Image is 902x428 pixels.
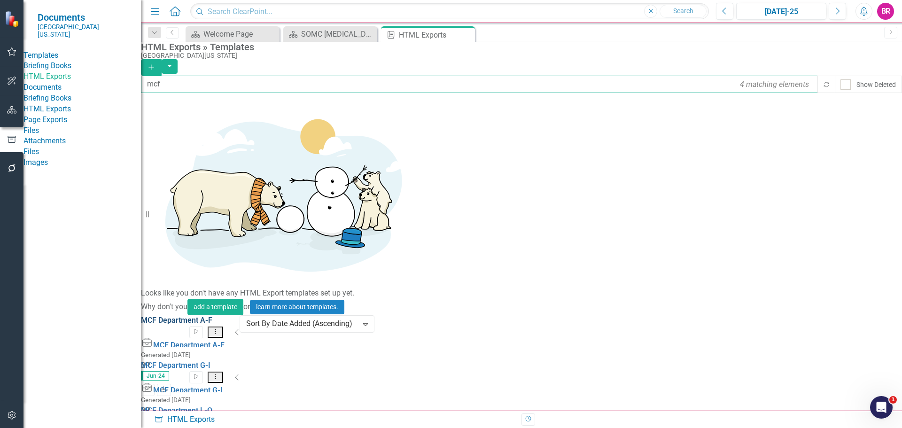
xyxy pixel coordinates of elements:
[141,100,423,288] img: Getting started
[141,371,169,381] span: Jun-24
[739,6,823,17] div: [DATE]-25
[23,125,141,136] div: Files
[736,3,826,20] button: [DATE]-25
[187,299,243,315] button: add a template
[141,351,191,358] small: Generated [DATE]
[301,28,375,40] div: SOMC [MEDICAL_DATA] & Infusion Services Summary Page
[5,10,21,27] img: ClearPoint Strategy
[141,316,212,325] a: MCF Department A-F
[673,7,693,15] span: Search
[23,136,141,147] a: Attachments
[190,3,709,20] input: Search ClearPoint...
[286,28,375,40] a: SOMC [MEDICAL_DATA] & Infusion Services Summary Page
[23,115,141,125] a: Page Exports
[877,3,894,20] button: BR
[141,288,902,299] div: Looks like you don't have any HTML Export templates set up yet.
[141,396,191,404] small: Generated [DATE]
[188,28,277,40] a: Welcome Page
[141,76,818,93] input: Filter Templates...
[243,302,250,311] span: or
[250,300,344,314] a: learn more about templates.
[141,52,897,59] div: [GEOGRAPHIC_DATA][US_STATE]
[141,42,897,52] div: HTML Exports » Templates
[23,50,141,61] div: Templates
[141,361,210,370] a: MCF Department G-I
[141,302,187,311] span: Why don't you
[399,29,473,41] div: HTML Exports
[203,28,277,40] div: Welcome Page
[38,23,132,39] small: [GEOGRAPHIC_DATA][US_STATE]
[154,414,514,425] div: HTML Exports
[23,61,141,71] a: Briefing Books
[23,104,141,115] a: HTML Exports
[153,386,223,395] a: MCF Department G-I
[23,82,141,93] div: Documents
[738,77,811,92] div: 4 matching elements
[889,396,897,404] span: 1
[856,80,896,89] div: Show Deleted
[153,341,225,350] a: MCF Department A-F
[660,5,707,18] button: Search
[23,157,141,168] a: Images
[23,147,141,157] a: Files
[38,12,132,23] span: Documents
[23,71,141,82] a: HTML Exports
[141,406,212,415] a: MCF Department L-O
[23,93,141,104] a: Briefing Books
[870,396,893,419] iframe: Intercom live chat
